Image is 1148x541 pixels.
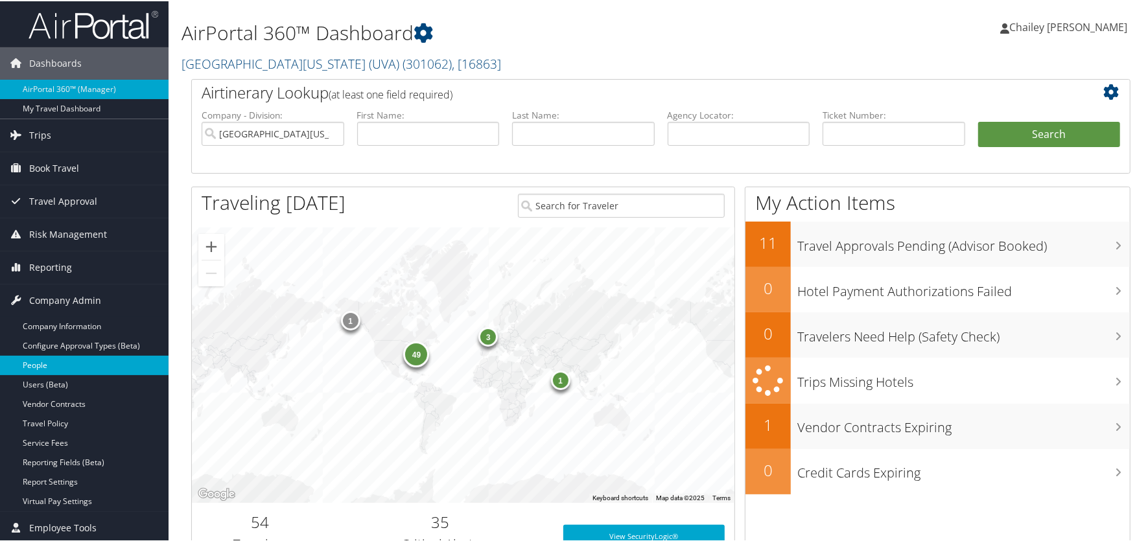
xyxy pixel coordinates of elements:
h3: Travelers Need Help (Safety Check) [797,320,1130,345]
a: 0Travelers Need Help (Safety Check) [745,311,1130,356]
h1: My Action Items [745,188,1130,215]
label: Last Name: [512,108,655,121]
label: Ticket Number: [823,108,965,121]
h2: 0 [745,321,791,343]
h2: 54 [202,510,318,532]
span: Dashboards [29,46,82,78]
a: Trips Missing Hotels [745,356,1130,402]
label: First Name: [357,108,500,121]
a: [GEOGRAPHIC_DATA][US_STATE] (UVA) [182,54,501,71]
span: Chailey [PERSON_NAME] [1009,19,1127,33]
span: Reporting [29,250,72,282]
h2: 0 [745,276,791,298]
a: 0Hotel Payment Authorizations Failed [745,266,1130,311]
span: Risk Management [29,217,107,249]
div: 1 [551,369,570,389]
span: Map data ©2025 [656,493,705,500]
img: Google [195,485,238,501]
span: ( 301062 ) [403,54,452,71]
h1: AirPortal 360™ Dashboard [182,18,821,45]
a: Terms (opens in new tab) [712,493,731,500]
span: Company Admin [29,283,101,316]
a: 0Credit Cards Expiring [745,448,1130,493]
h2: 1 [745,413,791,435]
h3: Trips Missing Hotels [797,365,1130,390]
button: Search [978,121,1121,146]
span: (at least one field required) [329,86,452,100]
img: airportal-logo.png [29,8,158,39]
button: Zoom out [198,259,224,285]
h1: Traveling [DATE] [202,188,346,215]
h3: Hotel Payment Authorizations Failed [797,275,1130,299]
h3: Travel Approvals Pending (Advisor Booked) [797,229,1130,254]
h3: Credit Cards Expiring [797,456,1130,481]
h2: 35 [337,510,544,532]
label: Agency Locator: [668,108,810,121]
a: 11Travel Approvals Pending (Advisor Booked) [745,220,1130,266]
a: Chailey [PERSON_NAME] [1000,6,1140,45]
h2: 0 [745,458,791,480]
div: 49 [404,340,430,366]
button: Keyboard shortcuts [592,492,648,501]
div: 1 [341,310,360,329]
a: Open this area in Google Maps (opens a new window) [195,485,238,501]
input: Search for Traveler [518,192,725,216]
a: 1Vendor Contracts Expiring [745,402,1130,448]
span: , [ 16863 ] [452,54,501,71]
span: Trips [29,118,51,150]
h2: 11 [745,231,791,253]
label: Company - Division: [202,108,344,121]
div: 3 [479,326,498,345]
h3: Vendor Contracts Expiring [797,411,1130,435]
span: Book Travel [29,151,79,183]
span: Travel Approval [29,184,97,216]
h2: Airtinerary Lookup [202,80,1042,102]
button: Zoom in [198,233,224,259]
